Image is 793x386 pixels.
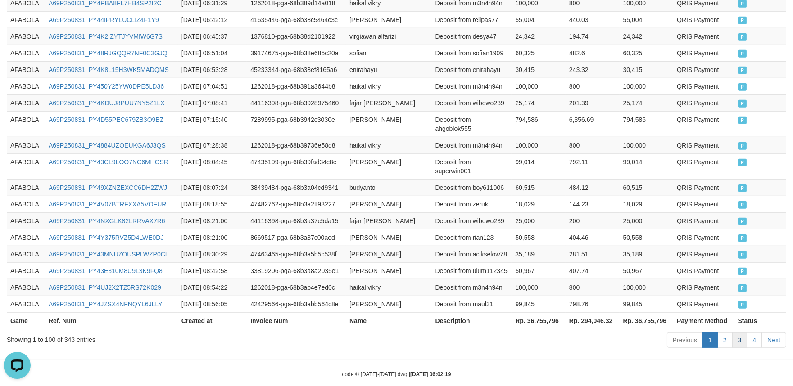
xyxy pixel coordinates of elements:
td: QRIS Payment [673,296,734,312]
td: Deposit from wibowo239 [431,212,512,229]
td: 60,325 [512,45,566,61]
td: 100,000 [512,78,566,94]
span: PAID [738,159,747,166]
td: 1262018-pga-68b391a3644b8 [247,78,346,94]
td: AFABOLA [7,229,45,246]
td: Deposit from wibowo239 [431,94,512,111]
td: AFABOLA [7,279,45,296]
td: QRIS Payment [673,78,734,94]
a: Previous [667,332,703,348]
td: Deposit from maul31 [431,296,512,312]
a: A69P250831_PY43CL9LOO7NC6MHOSR [49,158,168,166]
a: 1 [702,332,718,348]
td: 50,967 [620,262,674,279]
small: code © [DATE]-[DATE] dwg | [342,371,451,377]
td: Deposit from boy611006 [431,179,512,196]
a: 3 [732,332,748,348]
td: 99,014 [512,153,566,179]
td: QRIS Payment [673,153,734,179]
th: Payment Method [673,312,734,329]
td: AFABOLA [7,28,45,45]
td: Deposit from relipas77 [431,11,512,28]
td: Deposit from sofian1909 [431,45,512,61]
td: AFABOLA [7,11,45,28]
td: 24,342 [512,28,566,45]
td: AFABOLA [7,196,45,212]
td: 1262018-pga-68b3ab4e7ed0c [247,279,346,296]
td: [DATE] 08:18:55 [178,196,247,212]
td: virgiawan alfarizi [346,28,431,45]
a: A69P250831_PY4JZSX4NFNQYL6JLLY [49,301,163,308]
td: 47463465-pga-68b3a5b5c538f [247,246,346,262]
td: QRIS Payment [673,28,734,45]
td: 798.76 [566,296,620,312]
td: QRIS Payment [673,279,734,296]
a: A69P250831_PY4NXGLK82LRRVAX7R6 [49,217,165,224]
span: PAID [738,201,747,209]
a: A69P250831_PY4Y375RVZ5D4LWE0DJ [49,234,164,241]
th: Game [7,312,45,329]
a: A69P250831_PY44IPRYLUCLIZ4F1Y9 [49,16,159,23]
td: 484.12 [566,179,620,196]
a: 2 [717,332,733,348]
td: 25,174 [512,94,566,111]
td: Deposit from ulum112345 [431,262,512,279]
td: AFABOLA [7,179,45,196]
span: PAID [738,67,747,74]
td: Deposit from zeruk [431,196,512,212]
a: A69P250831_PY4D55PEC679ZB3O9BZ [49,116,163,123]
td: 33819206-pga-68b3a8a2035e1 [247,262,346,279]
a: A69P250831_PY4K2IZYTJYVMIW6G7S [49,33,163,40]
th: Description [431,312,512,329]
td: [PERSON_NAME] [346,111,431,137]
a: A69P250831_PY4KDUJ8PUU7NY5Z1LX [49,99,165,107]
td: [DATE] 06:51:04 [178,45,247,61]
td: fajar [PERSON_NAME] [346,94,431,111]
td: [PERSON_NAME] [346,11,431,28]
td: haikal vikry [346,137,431,153]
td: 25,174 [620,94,674,111]
td: 50,558 [512,229,566,246]
td: 60,515 [620,179,674,196]
td: AFABOLA [7,212,45,229]
a: A69P250831_PY48RJGQQR7NF0C3GJQ [49,49,168,57]
td: QRIS Payment [673,212,734,229]
td: QRIS Payment [673,11,734,28]
td: Deposit from m3n4n94n [431,279,512,296]
span: PAID [738,268,747,275]
td: AFABOLA [7,61,45,78]
span: PAID [738,142,747,150]
td: [DATE] 08:21:00 [178,212,247,229]
span: PAID [738,234,747,242]
td: 47482762-pga-68b3a2ff93227 [247,196,346,212]
button: Open LiveChat chat widget [4,4,31,31]
td: 800 [566,279,620,296]
td: 24,342 [620,28,674,45]
td: QRIS Payment [673,196,734,212]
a: A69P250831_PY49XZNZEXCC6DH2ZWJ [49,184,167,191]
td: QRIS Payment [673,111,734,137]
td: 30,415 [512,61,566,78]
td: 39174675-pga-68b38e685c20a [247,45,346,61]
td: AFABOLA [7,296,45,312]
td: AFABOLA [7,246,45,262]
td: 800 [566,137,620,153]
td: 1376810-pga-68b38d2101922 [247,28,346,45]
td: 38439484-pga-68b3a04cd9341 [247,179,346,196]
td: 60,325 [620,45,674,61]
td: [DATE] 08:42:58 [178,262,247,279]
td: [DATE] 06:45:37 [178,28,247,45]
td: 794,586 [620,111,674,137]
div: Showing 1 to 100 of 343 entries [7,332,324,344]
td: [DATE] 07:08:41 [178,94,247,111]
span: PAID [738,184,747,192]
td: Deposit from ahgoblok555 [431,111,512,137]
span: PAID [738,117,747,124]
td: 18,029 [512,196,566,212]
td: QRIS Payment [673,262,734,279]
span: PAID [738,33,747,41]
th: Created at [178,312,247,329]
td: Deposit from acikselow78 [431,246,512,262]
td: 18,029 [620,196,674,212]
td: haikal vikry [346,279,431,296]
